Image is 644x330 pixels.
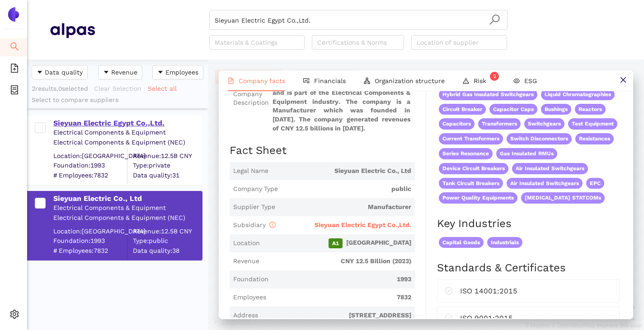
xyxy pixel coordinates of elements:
span: Sieyuan Electric Co., Ltd is a public company headquartered in [GEOGRAPHIC_DATA], [GEOGRAPHIC_DAT... [273,65,411,132]
span: Device Circuit Breakers [439,163,508,174]
span: Subsidiary [233,221,276,228]
span: Risk [474,77,495,84]
div: ISO 14001:2015 [460,285,612,297]
h2: Fact Sheet [230,143,415,158]
div: Electrical Components & Equipment [53,128,202,137]
div: Electrical Components & Equipment (NEC) [53,138,202,147]
button: caret-downRevenue [98,65,142,79]
span: Company Description [233,90,269,107]
span: [STREET_ADDRESS] [262,311,411,320]
span: CNY 12.5 Billion (2023) [263,257,411,266]
h2: Standards & Certificates [437,260,622,276]
span: Sieyuan Electric Egypt Co.,Ltd. [315,221,411,228]
span: # Employees: 7832 [53,171,127,180]
span: Manufacturer [279,203,411,212]
span: Air Insulated Switchgears [512,163,588,174]
span: Industrials [487,237,522,248]
span: apartment [364,78,370,84]
span: Capacitor Caps [489,104,537,115]
div: Sieyuan Electric Co., Ltd [53,194,202,204]
span: Gas Insulated RMUs [496,148,557,159]
span: Foundation: 1993 [53,237,127,246]
div: ISO 9001:2015 [460,312,612,324]
span: search [489,14,500,25]
span: safety-certificate [445,312,453,322]
h2: Key Industries [437,216,622,232]
button: caret-downEmployees [152,65,203,79]
span: file-add [10,60,19,79]
span: Revenue [111,67,137,77]
span: Current Transformers [439,133,503,144]
span: setting [10,307,19,325]
div: Sieyuan Electric Egypt Co.,Ltd. [53,118,202,128]
span: Data quality: 31 [133,171,202,180]
span: caret-down [37,69,43,76]
button: caret-downData quality [32,65,88,79]
img: Homepage [50,19,95,42]
span: file-text [228,78,234,84]
span: public [282,185,411,194]
span: Data quality: 38 [133,246,202,255]
button: close [613,70,633,91]
span: safety-certificate [445,285,453,295]
div: Location: [GEOGRAPHIC_DATA] [53,227,127,236]
span: Switchgears [524,118,564,130]
span: Type: public [133,237,202,246]
span: Select all [148,84,177,93]
span: A1 [329,238,343,248]
span: Transformers [478,118,521,130]
span: Location [233,239,260,248]
span: eye [513,78,520,84]
span: search [10,39,19,57]
span: Air Insulated Switchgears [507,178,583,189]
span: Capital Goods [439,237,484,248]
span: Tank Circuit Breakers [439,178,503,189]
span: info-circle [269,222,276,228]
span: Type: private [133,161,202,170]
span: Revenue [233,257,259,266]
span: Test Equipment [568,118,617,130]
span: Foundation [233,275,268,284]
span: warning [463,78,469,84]
span: Financials [314,77,346,84]
span: [GEOGRAPHIC_DATA] [263,238,411,248]
span: Switch Disconnectors [507,133,572,144]
span: fund-view [303,78,310,84]
span: Address [233,311,258,320]
span: EPC [586,178,604,189]
span: Hybrid Gas Insulated Switchgears [439,89,537,100]
button: Clear Selection [94,81,147,96]
span: 2 [493,73,496,79]
span: Capacitors [439,118,475,130]
img: Logo [6,7,21,22]
span: Employees [165,67,198,77]
div: Location: [GEOGRAPHIC_DATA] [53,151,127,160]
span: container [10,82,19,100]
span: Bushings [541,104,571,115]
span: Employees [233,293,266,302]
span: Circuit Breaker [439,104,486,115]
span: Organization structure [375,77,445,84]
div: Electrical Components & Equipment [53,204,202,213]
span: Resistances [575,133,614,144]
span: Series Resonance [439,148,493,159]
span: 2 results, 0 selected [32,85,88,92]
span: ESG [524,77,537,84]
span: Supplier Type [233,203,275,212]
span: caret-down [157,69,164,76]
span: Legal Name [233,167,268,176]
span: [MEDICAL_DATA] STATCOMs [521,192,605,204]
span: 1993 [272,275,411,284]
span: caret-down [103,69,109,76]
span: # Employees: 7832 [53,246,127,255]
span: Sieyuan Electric Co., Ltd [272,167,411,176]
span: close [620,76,627,84]
span: Liquid Chromatographies [541,89,615,100]
span: 7832 [270,293,411,302]
div: Revenue: 12.5B CNY [133,151,202,160]
div: Revenue: 12.5B CNY [133,227,202,236]
div: Electrical Components & Equipment (NEC) [53,214,202,223]
span: Company facts [239,77,285,84]
div: Select to compare suppliers [32,96,203,105]
span: Data quality [45,67,83,77]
